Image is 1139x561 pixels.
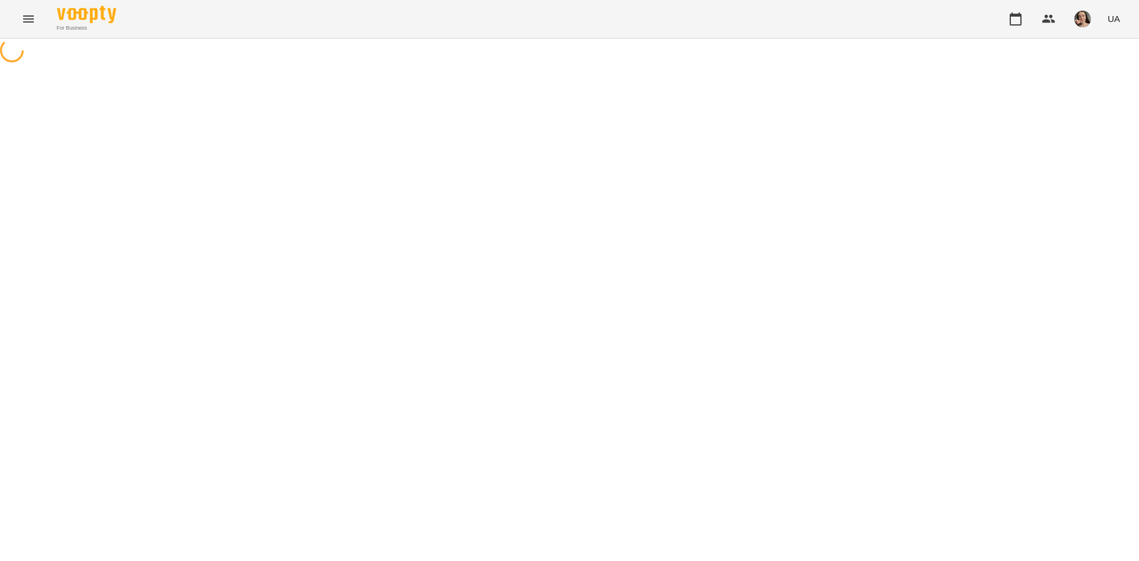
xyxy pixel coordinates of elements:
img: aaa0aa5797c5ce11638e7aad685b53dd.jpeg [1074,11,1091,27]
span: For Business [57,24,116,32]
button: UA [1103,8,1125,30]
img: Voopty Logo [57,6,116,23]
span: UA [1108,12,1120,25]
button: Menu [14,5,43,33]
